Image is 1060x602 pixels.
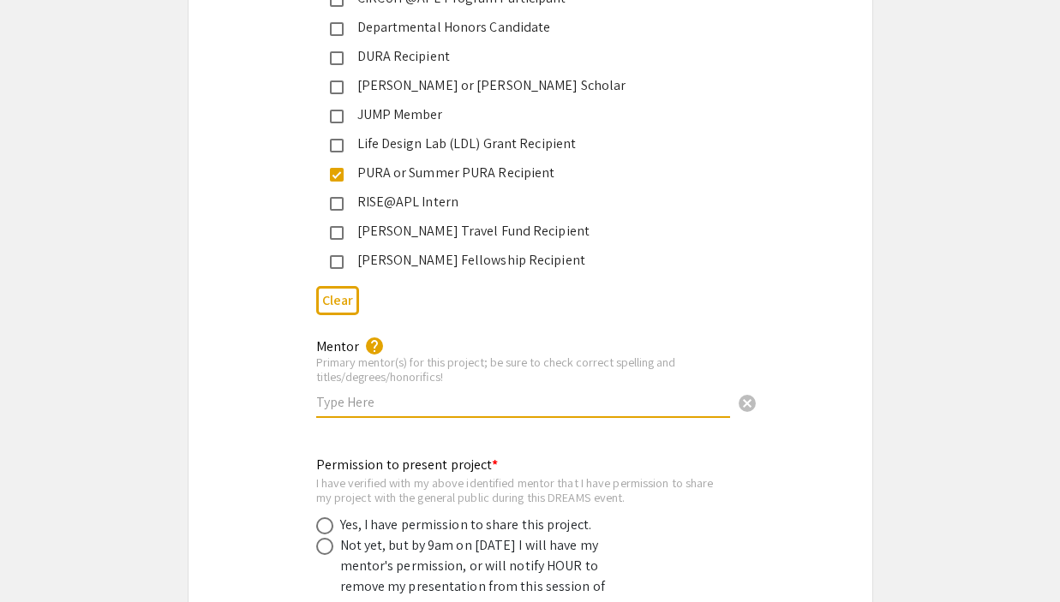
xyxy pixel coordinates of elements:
input: Type Here [316,393,730,411]
div: [PERSON_NAME] or [PERSON_NAME] Scholar [344,75,704,96]
iframe: Chat [13,525,73,589]
button: Clear [730,384,764,419]
div: I have verified with my above identified mentor that I have permission to share my project with t... [316,475,717,505]
span: cancel [737,393,758,414]
div: Life Design Lab (LDL) Grant Recipient [344,134,704,154]
div: Yes, I have permission to share this project. [340,515,592,535]
div: JUMP Member [344,104,704,125]
button: Clear [316,286,359,314]
div: DURA Recipient [344,46,704,67]
div: PURA or Summer PURA Recipient [344,163,704,183]
mat-icon: help [364,336,385,356]
div: Primary mentor(s) for this project; be sure to check correct spelling and titles/degrees/honorifics! [316,355,730,384]
mat-label: Mentor [316,337,359,355]
mat-label: Permission to present project [316,456,499,474]
div: RISE@APL Intern [344,192,704,212]
div: [PERSON_NAME] Travel Fund Recipient [344,221,704,241]
div: [PERSON_NAME] Fellowship Recipient [344,250,704,271]
div: Departmental Honors Candidate [344,17,704,38]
